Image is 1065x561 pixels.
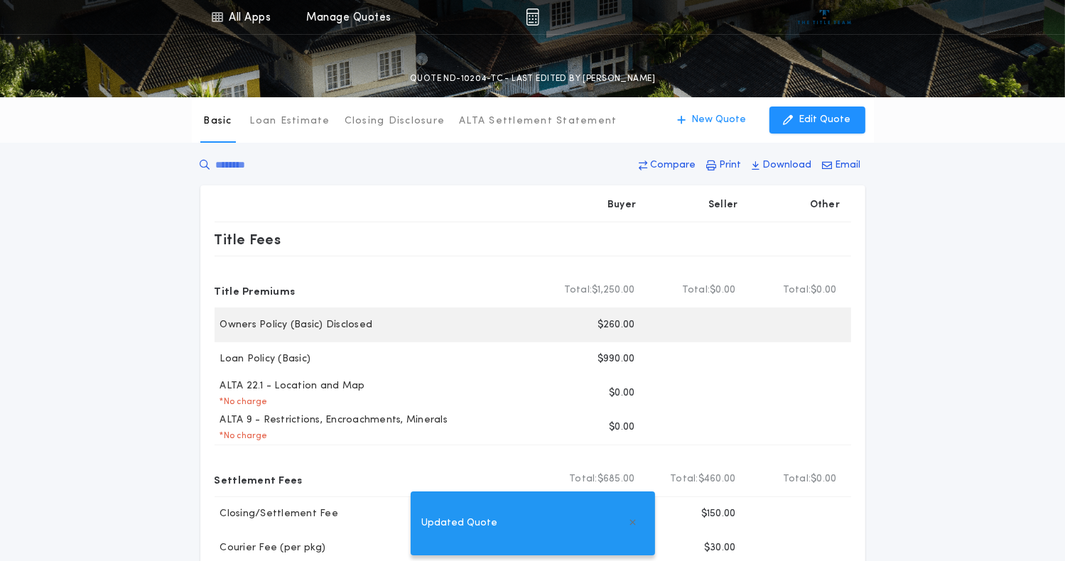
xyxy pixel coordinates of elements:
img: img [526,9,539,26]
b: Total: [564,283,593,298]
p: Edit Quote [799,113,851,127]
b: Total: [783,472,811,486]
button: Download [748,153,816,178]
p: Print [720,158,742,173]
b: Total: [783,283,811,298]
span: $685.00 [598,472,635,486]
span: Updated Quote [422,516,498,531]
span: $0.00 [811,472,836,486]
button: Compare [635,153,701,178]
span: $0.00 [811,283,836,298]
p: Email [836,158,861,173]
p: ALTA 22.1 - Location and Map [215,379,365,393]
p: Buyer [607,198,636,212]
p: $990.00 [598,352,635,366]
p: Title Premiums [215,279,296,302]
p: Other [809,198,839,212]
p: * No charge [215,396,268,408]
button: Email [818,153,865,178]
b: Total: [569,472,598,486]
p: Seller [708,198,738,212]
p: Closing Disclosure [345,114,445,129]
button: Edit Quote [769,107,865,134]
span: $1,250.00 [592,283,634,298]
p: Loan Estimate [250,114,330,129]
img: vs-icon [798,10,851,24]
p: $0.00 [609,386,634,401]
b: Total: [670,472,698,486]
span: $460.00 [698,472,736,486]
p: New Quote [692,113,747,127]
p: Owners Policy (Basic) Disclosed [215,318,373,332]
b: Total: [682,283,710,298]
p: Basic [203,114,232,129]
p: ALTA 9 - Restrictions, Encroachments, Minerals [215,413,448,427]
p: * No charge [215,430,268,442]
button: Print [703,153,746,178]
button: New Quote [664,107,761,134]
p: $0.00 [609,420,634,435]
p: Download [763,158,812,173]
span: $0.00 [710,283,735,298]
p: Settlement Fees [215,468,303,491]
p: QUOTE ND-10204-TC - LAST EDITED BY [PERSON_NAME] [410,72,655,86]
p: Title Fees [215,228,281,251]
p: Compare [651,158,696,173]
p: ALTA Settlement Statement [459,114,617,129]
p: $260.00 [598,318,635,332]
p: Loan Policy (Basic) [215,352,311,366]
